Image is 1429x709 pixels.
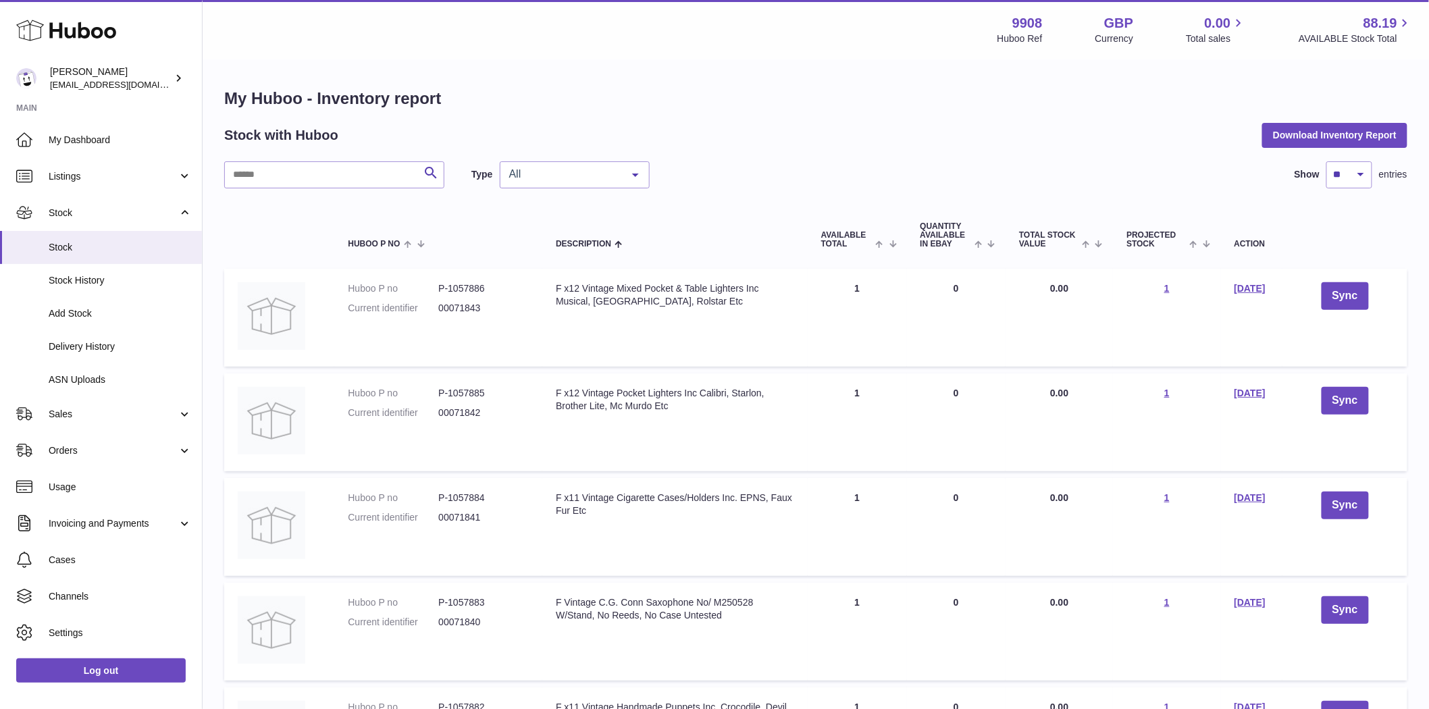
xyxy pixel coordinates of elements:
[1095,32,1134,45] div: Currency
[348,282,438,295] dt: Huboo P no
[1186,14,1246,45] a: 0.00 Total sales
[348,511,438,524] dt: Current identifier
[920,222,971,249] span: Quantity Available in eBay
[1104,14,1133,32] strong: GBP
[907,373,1006,471] td: 0
[997,32,1043,45] div: Huboo Ref
[808,269,907,367] td: 1
[1235,283,1266,294] a: [DATE]
[1050,597,1068,608] span: 0.00
[1379,168,1407,181] span: entries
[506,167,622,181] span: All
[49,340,192,353] span: Delivery History
[1164,597,1170,608] a: 1
[438,282,529,295] dd: P-1057886
[348,492,438,504] dt: Huboo P no
[1262,123,1407,147] button: Download Inventory Report
[1322,596,1369,624] button: Sync
[348,596,438,609] dt: Huboo P no
[348,406,438,419] dt: Current identifier
[1164,492,1170,503] a: 1
[907,269,1006,367] td: 0
[1235,492,1266,503] a: [DATE]
[49,627,192,639] span: Settings
[808,478,907,576] td: 1
[50,79,199,90] span: [EMAIL_ADDRESS][DOMAIN_NAME]
[821,231,872,248] span: AVAILABLE Total
[49,444,178,457] span: Orders
[49,307,192,320] span: Add Stock
[49,207,178,219] span: Stock
[1299,14,1413,45] a: 88.19 AVAILABLE Stock Total
[1322,282,1369,310] button: Sync
[16,68,36,88] img: internalAdmin-9908@internal.huboo.com
[1235,597,1266,608] a: [DATE]
[50,65,172,91] div: [PERSON_NAME]
[1126,231,1186,248] span: Projected Stock
[1050,492,1068,503] span: 0.00
[556,492,794,517] div: F x11 Vintage Cigarette Cases/Holders Inc. EPNS, Faux Fur Etc
[224,126,338,145] h2: Stock with Huboo
[238,492,305,559] img: product image
[348,616,438,629] dt: Current identifier
[438,492,529,504] dd: P-1057884
[348,240,400,248] span: Huboo P no
[1050,388,1068,398] span: 0.00
[556,282,794,308] div: F x12 Vintage Mixed Pocket & Table Lighters Inc Musical, [GEOGRAPHIC_DATA], Rolstar Etc
[1012,14,1043,32] strong: 9908
[1164,283,1170,294] a: 1
[1050,283,1068,294] span: 0.00
[808,373,907,471] td: 1
[1322,492,1369,519] button: Sync
[556,387,794,413] div: F x12 Vintage Pocket Lighters Inc Calibri, Starlon, Brother Lite, Mc Murdo Etc
[348,387,438,400] dt: Huboo P no
[438,616,529,629] dd: 00071840
[224,88,1407,109] h1: My Huboo - Inventory report
[1205,14,1231,32] span: 0.00
[49,274,192,287] span: Stock History
[438,596,529,609] dd: P-1057883
[1235,240,1270,248] div: Action
[1019,231,1079,248] span: Total stock value
[49,590,192,603] span: Channels
[49,517,178,530] span: Invoicing and Payments
[238,596,305,664] img: product image
[438,511,529,524] dd: 00071841
[1295,168,1320,181] label: Show
[1299,32,1413,45] span: AVAILABLE Stock Total
[49,241,192,254] span: Stock
[1235,388,1266,398] a: [DATE]
[438,406,529,419] dd: 00071842
[438,302,529,315] dd: 00071843
[556,596,794,622] div: F Vintage C.G. Conn Saxophone No/ M250528 W/Stand, No Reeds, No Case Untested
[1322,387,1369,415] button: Sync
[49,170,178,183] span: Listings
[238,282,305,350] img: product image
[438,387,529,400] dd: P-1057885
[1363,14,1397,32] span: 88.19
[556,240,611,248] span: Description
[238,387,305,454] img: product image
[471,168,493,181] label: Type
[1186,32,1246,45] span: Total sales
[1164,388,1170,398] a: 1
[49,554,192,567] span: Cases
[907,478,1006,576] td: 0
[49,408,178,421] span: Sales
[49,134,192,147] span: My Dashboard
[49,481,192,494] span: Usage
[348,302,438,315] dt: Current identifier
[49,373,192,386] span: ASN Uploads
[808,583,907,681] td: 1
[16,658,186,683] a: Log out
[907,583,1006,681] td: 0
